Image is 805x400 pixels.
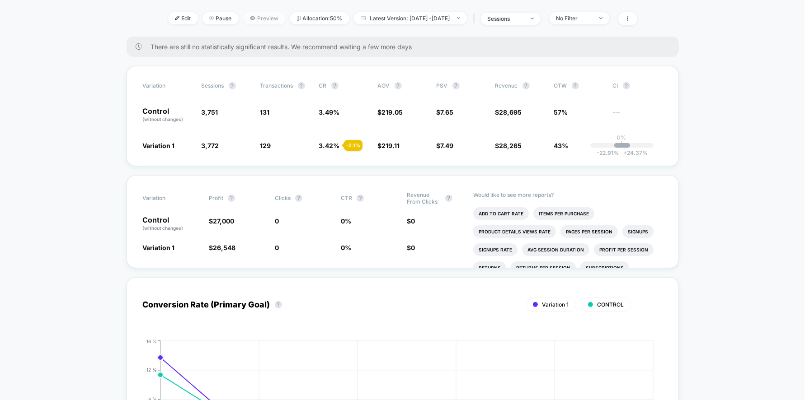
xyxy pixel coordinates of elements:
[623,149,627,156] span: +
[473,225,556,238] li: Product Details Views Rate
[407,217,415,225] span: $
[473,207,529,220] li: Add To Cart Rate
[260,142,271,149] span: 129
[617,134,626,141] p: 0%
[143,142,175,149] span: Variation 1
[361,16,366,20] img: calendar
[209,217,234,225] span: $
[554,108,568,116] span: 57%
[411,244,415,251] span: 0
[495,142,522,149] span: $
[613,110,663,123] span: ---
[619,149,648,156] span: 24.37 %
[437,108,454,116] span: $
[275,195,291,201] span: Clicks
[344,140,362,151] div: - 2.1 %
[473,261,506,274] li: Returns
[622,225,654,238] li: Signups
[382,142,400,149] span: 219.11
[378,82,390,89] span: AOV
[613,82,663,89] span: CI
[275,301,282,308] button: ?
[243,12,286,24] span: Preview
[295,195,302,202] button: ?
[319,108,340,116] span: 3.49 %
[452,82,460,89] button: ?
[437,82,448,89] span: PSV
[623,82,630,89] button: ?
[275,217,279,225] span: 0
[202,82,224,89] span: Sessions
[471,12,481,25] span: |
[319,142,340,149] span: 3.42 %
[213,217,234,225] span: 27,000
[395,82,402,89] button: ?
[202,108,218,116] span: 3,751
[598,301,624,308] span: CONTROL
[531,18,534,19] img: end
[445,195,452,202] button: ?
[213,244,235,251] span: 26,548
[441,108,454,116] span: 7.65
[202,142,219,149] span: 3,772
[437,142,454,149] span: $
[146,367,157,372] tspan: 12 %
[275,244,279,251] span: 0
[143,191,193,205] span: Variation
[260,108,270,116] span: 131
[499,108,522,116] span: 28,695
[554,142,569,149] span: 43%
[341,217,351,225] span: 0 %
[495,82,518,89] span: Revenue
[523,82,530,89] button: ?
[580,261,629,274] li: Subscriptions
[411,217,415,225] span: 0
[202,12,239,24] span: Pause
[554,82,604,89] span: OTW
[473,191,663,198] p: Would like to see more reports?
[597,149,619,156] span: -22.91 %
[319,82,327,89] span: CR
[499,142,522,149] span: 28,265
[143,244,175,251] span: Variation 1
[341,195,352,201] span: CTR
[511,261,576,274] li: Returns Per Session
[143,107,193,123] p: Control
[378,108,403,116] span: $
[621,141,623,148] p: |
[407,191,441,205] span: Revenue From Clicks
[594,243,654,256] li: Profit Per Session
[175,16,179,20] img: edit
[556,15,593,22] div: No Filter
[151,43,661,51] span: There are still no statistically significant results. We recommend waiting a few more days
[473,243,518,256] li: Signups Rate
[407,244,415,251] span: $
[357,195,364,202] button: ?
[143,82,193,89] span: Variation
[229,82,236,89] button: ?
[209,16,214,20] img: end
[533,207,594,220] li: Items Per Purchase
[488,15,524,22] div: sessions
[297,16,301,21] img: rebalance
[209,195,223,201] span: Profit
[143,116,184,122] span: (without changes)
[457,17,460,19] img: end
[378,142,400,149] span: $
[143,216,200,232] p: Control
[209,244,235,251] span: $
[354,12,467,24] span: Latest Version: [DATE] - [DATE]
[331,82,339,89] button: ?
[298,82,305,89] button: ?
[495,108,522,116] span: $
[572,82,579,89] button: ?
[599,17,603,19] img: end
[290,12,349,24] span: Allocation: 50%
[560,225,618,238] li: Pages Per Session
[382,108,403,116] span: 219.05
[522,243,589,256] li: Avg Session Duration
[441,142,454,149] span: 7.49
[542,301,569,308] span: Variation 1
[143,225,184,231] span: (without changes)
[168,12,198,24] span: Edit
